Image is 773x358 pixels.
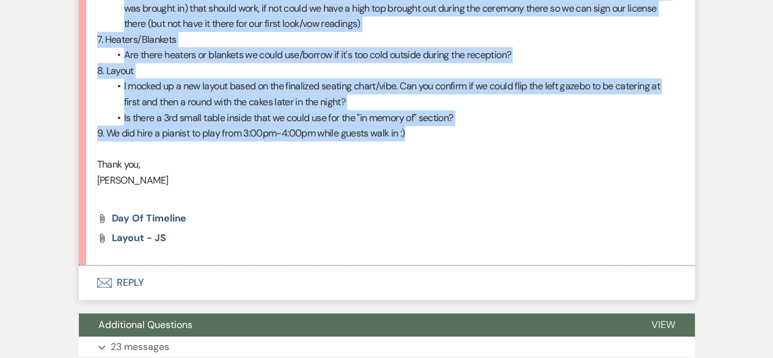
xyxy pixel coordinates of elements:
[97,157,676,173] p: Thank you,
[97,63,676,79] p: 8. Layout
[112,214,187,223] a: Day of Timeline
[97,125,676,141] p: 9. We did hire a pianist to play from 3:00pm-4:00pm while guests walk in :)
[79,313,632,337] button: Additional Questions
[97,173,676,188] p: [PERSON_NAME]
[112,233,166,243] a: Layout - JS
[109,110,676,126] li: Is there a 3rd small table inside that we could use for the "in memory of" section?
[112,231,166,244] span: Layout - JS
[632,313,695,337] button: View
[98,318,192,331] span: Additional Questions
[109,78,676,110] li: I mocked up a new layout based on the finalized seating chart/vibe. Can you confirm if we could f...
[111,339,169,355] p: 23 messages
[79,337,695,357] button: 23 messages
[112,212,187,225] span: Day of Timeline
[79,266,695,300] button: Reply
[651,318,675,331] span: View
[109,47,676,63] li: Are there heaters or blankets we could use/borrow if it's too cold outside during the reception?
[97,32,676,48] p: 7. Heaters/Blankets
